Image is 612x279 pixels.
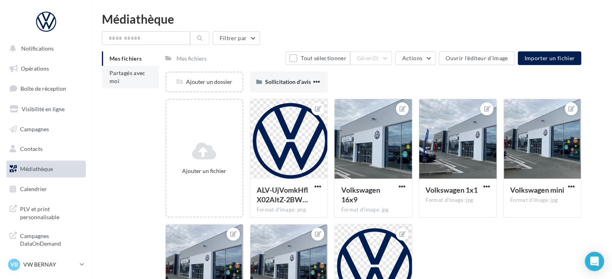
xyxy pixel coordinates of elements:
a: Calendrier [5,181,87,198]
div: Ajouter un fichier [170,167,239,175]
button: Filtrer par [213,31,260,45]
div: Médiathèque [102,13,602,25]
span: VB [10,261,18,269]
span: (0) [372,55,379,61]
span: Notifications [21,45,54,52]
a: Opérations [5,60,87,77]
span: Boîte de réception [20,85,66,92]
span: Calendrier [20,185,47,192]
span: Campagnes DataOnDemand [20,230,83,248]
span: Contacts [20,145,43,152]
div: Format d'image: jpg [510,197,575,204]
div: Format d'image: jpg [341,206,405,214]
span: Volkswagen 16x9 [341,185,380,204]
a: VB VW BERNAY [6,257,86,272]
span: Importer un fichier [524,55,575,61]
span: Mes fichiers [109,55,142,62]
span: Volkswagen 1x1 [426,185,478,194]
div: Format d'image: jpg [426,197,490,204]
button: Actions [395,51,435,65]
a: Contacts [5,141,87,157]
div: Format d'image: png [257,206,321,214]
span: Volkswagen mini [510,185,564,194]
span: Opérations [21,65,49,72]
span: PLV et print personnalisable [20,204,83,221]
a: Campagnes DataOnDemand [5,227,87,251]
span: ALV-UjVomkHflX02AltZ-2BWRmv80AveAUEtBt-3gd3G7FYu1skd269n [257,185,308,204]
button: Ouvrir l'éditeur d'image [439,51,515,65]
div: Mes fichiers [176,55,207,63]
span: Médiathèque [20,165,53,172]
button: Notifications [5,40,84,57]
a: Médiathèque [5,161,87,177]
span: Partagés avec moi [109,69,146,84]
button: Gérer(0) [350,51,392,65]
a: Visibilité en ligne [5,101,87,118]
span: Sollicitation d'avis [265,78,311,85]
button: Importer un fichier [518,51,581,65]
p: VW BERNAY [23,261,77,269]
span: Visibilité en ligne [22,106,65,112]
a: Campagnes [5,121,87,138]
span: Actions [402,55,422,61]
a: PLV et print personnalisable [5,200,87,224]
div: Open Intercom Messenger [585,252,604,271]
button: Tout sélectionner [286,51,350,65]
span: Campagnes [20,125,49,132]
div: Ajouter un dossier [166,78,242,86]
a: Boîte de réception [5,80,87,97]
